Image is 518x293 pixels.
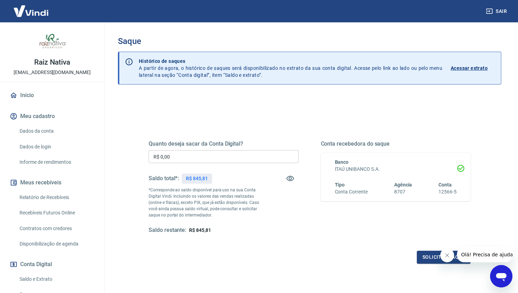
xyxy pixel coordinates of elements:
[335,182,345,188] span: Tipo
[17,272,96,286] a: Saldo e Extrato
[457,247,512,262] iframe: Mensagem da empresa
[335,166,457,173] h6: ITAÚ UNIBANCO S.A.
[38,28,66,56] img: e8b8ed4b-e116-4130-a95d-aa8d545129c6.jpeg
[485,5,510,18] button: Sair
[8,109,96,124] button: Meu cadastro
[417,251,471,264] button: Solicitar saque
[34,59,70,66] p: Raiz Nativa
[440,248,454,262] iframe: Fechar mensagem
[149,187,261,218] p: *Corresponde ao saldo disponível para uso na sua Conta Digital Vindi. Incluindo os valores das ve...
[14,69,91,76] p: [EMAIL_ADDRESS][DOMAIN_NAME]
[438,182,452,188] span: Conta
[189,227,211,233] span: R$ 845,81
[394,188,412,196] h6: 8707
[17,221,96,236] a: Contratos com credores
[17,124,96,138] a: Dados da conta
[17,237,96,251] a: Disponibilização de agenda
[118,36,501,46] h3: Saque
[490,265,512,287] iframe: Botão para abrir a janela de mensagens
[17,155,96,169] a: Informe de rendimentos
[8,88,96,103] a: Início
[8,175,96,190] button: Meus recebíveis
[186,175,208,182] p: R$ 845,81
[149,140,299,147] h5: Quanto deseja sacar da Conta Digital?
[321,140,471,147] h5: Conta recebedora do saque
[139,58,442,65] p: Histórico de saques
[394,182,412,188] span: Agência
[17,190,96,205] a: Relatório de Recebíveis
[438,188,457,196] h6: 12566-5
[8,257,96,272] button: Conta Digital
[4,5,59,10] span: Olá! Precisa de ajuda?
[17,140,96,154] a: Dados de login
[149,175,179,182] h5: Saldo total*:
[335,159,349,165] span: Banco
[335,188,368,196] h6: Conta Corrente
[451,58,495,79] a: Acessar extrato
[139,58,442,79] p: A partir de agora, o histórico de saques será disponibilizado no extrato da sua conta digital. Ac...
[17,206,96,220] a: Recebíveis Futuros Online
[149,227,186,234] h5: Saldo restante:
[8,0,54,22] img: Vindi
[451,65,488,72] p: Acessar extrato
